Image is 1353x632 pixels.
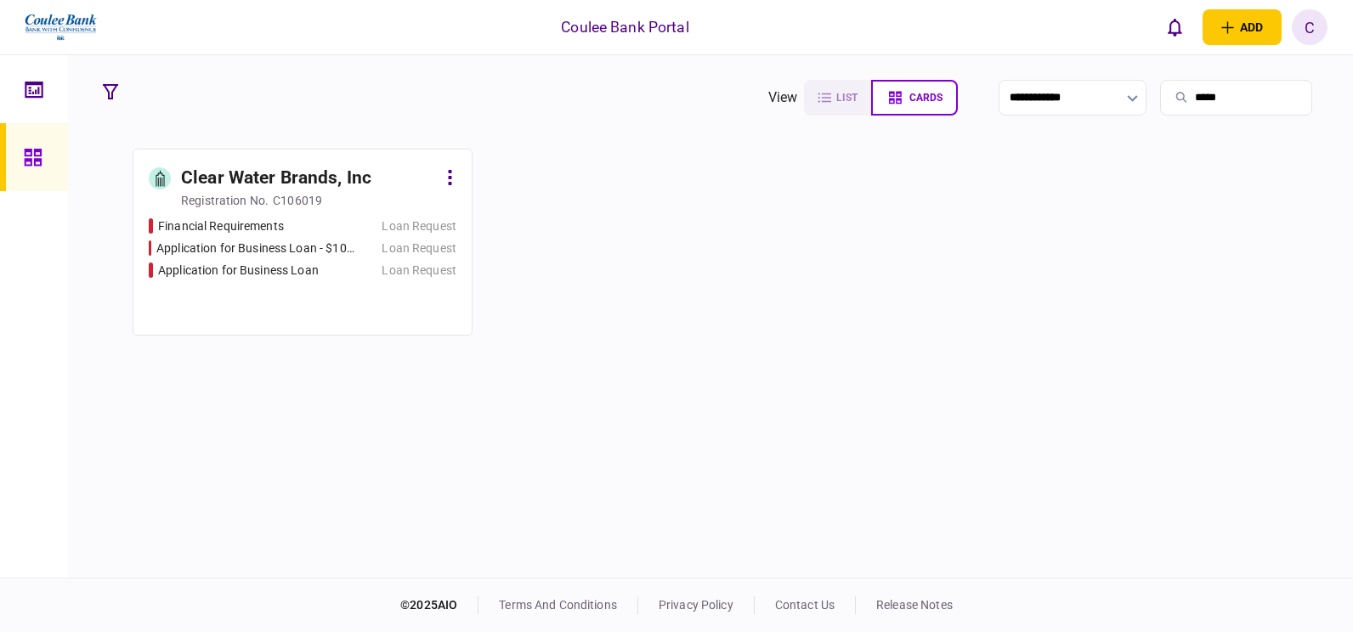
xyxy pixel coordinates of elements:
[400,596,478,614] div: © 2025 AIO
[876,598,953,612] a: release notes
[836,92,858,104] span: list
[499,598,617,612] a: terms and conditions
[561,16,688,38] div: Coulee Bank Portal
[23,6,99,48] img: client company logo
[158,262,319,279] div: Application for Business Loan
[1203,9,1282,45] button: open adding identity options
[181,192,269,209] div: registration no.
[382,217,456,235] div: Loan Request
[768,87,798,108] div: view
[1157,9,1192,45] button: open notifications list
[909,92,943,104] span: cards
[133,149,473,336] a: Clear Water Brands, Incregistration no.C106019Financial RequirementsLoan RequestApplication for B...
[273,192,322,209] div: C106019
[382,262,456,279] div: Loan Request
[871,80,958,116] button: cards
[775,598,835,612] a: contact us
[659,598,733,612] a: privacy policy
[156,240,355,257] div: Application for Business Loan - $100,000 for working capital
[181,165,371,192] div: Clear Water Brands, Inc
[382,240,456,257] div: Loan Request
[1292,9,1328,45] button: C
[804,80,871,116] button: list
[158,217,284,235] div: Financial Requirements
